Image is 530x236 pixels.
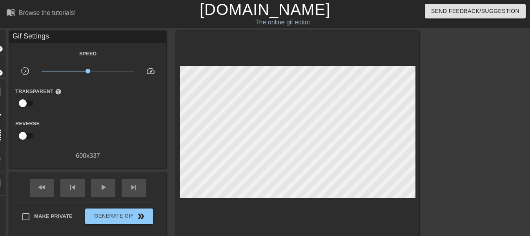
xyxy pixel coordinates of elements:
[425,4,526,18] button: Send Feedback/Suggestion
[136,212,146,221] span: double_arrow
[20,66,30,76] span: slow_motion_video
[6,7,16,17] span: menu_book
[55,88,62,95] span: help
[9,151,166,161] div: 600 x 337
[19,9,76,16] div: Browse the tutorials!
[79,50,97,58] label: Speed
[9,31,166,43] div: Gif Settings
[15,120,40,128] label: Reverse
[200,1,330,18] a: [DOMAIN_NAME]
[180,18,385,27] div: The online gif editor
[88,212,150,221] span: Generate Gif
[98,183,108,192] span: play_arrow
[34,212,73,220] span: Make Private
[15,88,62,95] label: Transparent
[146,66,155,76] span: speed
[85,209,153,224] button: Generate Gif
[37,183,47,192] span: fast_rewind
[68,183,77,192] span: skip_previous
[6,7,76,20] a: Browse the tutorials!
[129,183,138,192] span: skip_next
[431,6,519,16] span: Send Feedback/Suggestion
